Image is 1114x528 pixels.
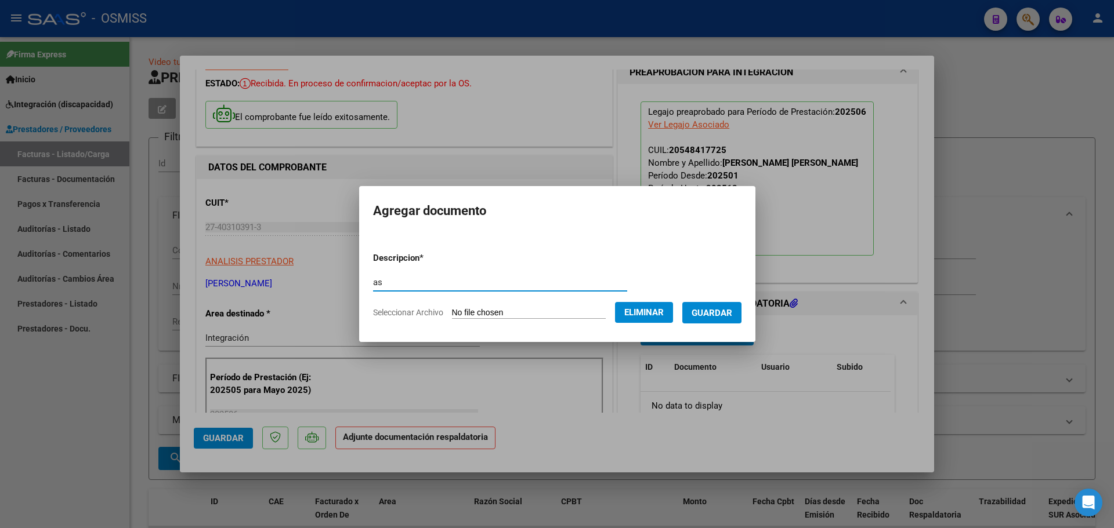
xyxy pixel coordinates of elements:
button: Eliminar [615,302,673,323]
span: Eliminar [624,307,664,318]
p: Descripcion [373,252,484,265]
span: Guardar [692,308,732,318]
span: Seleccionar Archivo [373,308,443,317]
button: Guardar [682,302,742,323]
div: Open Intercom Messenger [1075,489,1102,516]
h2: Agregar documento [373,200,742,222]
